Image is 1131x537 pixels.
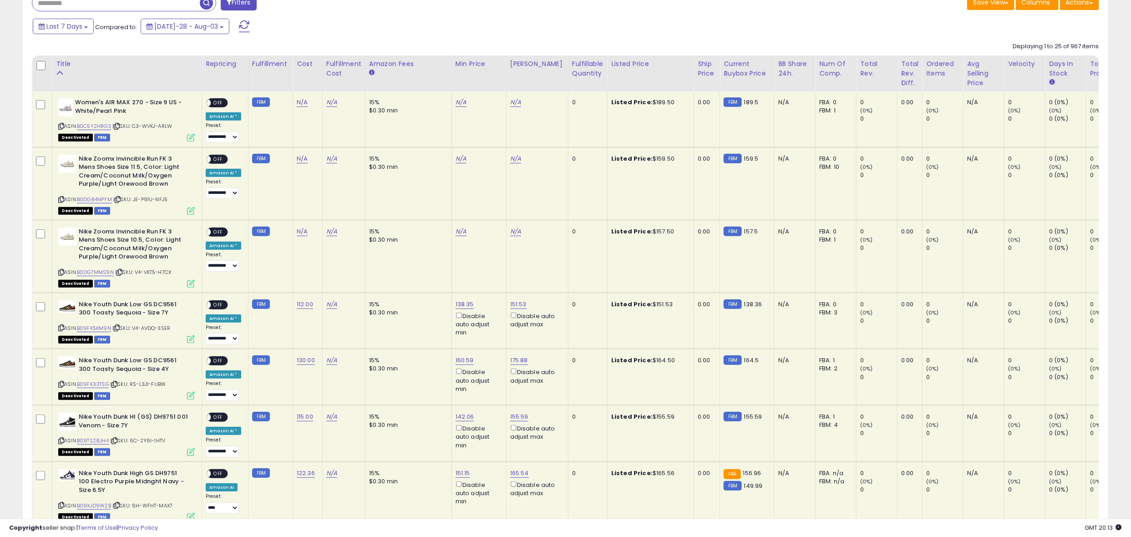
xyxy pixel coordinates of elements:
[112,122,172,130] span: | SKU: C3-WVKJ-ARLW
[1090,373,1127,381] div: 0
[154,22,218,31] span: [DATE]-28 - Aug-03
[611,356,687,365] div: $164.50
[860,365,873,372] small: (0%)
[79,300,189,319] b: Nike Youth Dunk Low GS DC9561 300 Toasty Sequoia - Size 7Y
[58,300,76,313] img: 419GK2zznEL._SL40_.jpg
[572,98,600,106] div: 0
[115,268,171,276] span: | SKU: V4-VKT5-H7CX
[1008,413,1045,421] div: 0
[206,324,241,345] div: Preset:
[860,59,893,78] div: Total Rev.
[369,421,445,429] div: $0.30 min
[58,336,93,344] span: All listings that are unavailable for purchase on Amazon for any reason other than out-of-stock
[1008,155,1045,163] div: 0
[46,22,82,31] span: Last 7 Days
[724,299,741,309] small: FBM
[819,106,849,115] div: FBM: 1
[456,469,470,478] a: 151.15
[1090,236,1103,243] small: (0%)
[326,412,337,421] a: N/A
[572,228,600,236] div: 0
[860,107,873,114] small: (0%)
[572,300,600,309] div: 0
[860,171,897,179] div: 0
[1049,356,1086,365] div: 0 (0%)
[211,155,225,163] span: OFF
[1090,115,1127,123] div: 0
[1049,163,1062,171] small: (0%)
[369,228,445,236] div: 15%
[58,98,195,141] div: ASIN:
[1090,107,1103,114] small: (0%)
[744,98,759,106] span: 189.5
[778,356,808,365] div: N/A
[611,413,687,421] div: $155.59
[1090,155,1127,163] div: 0
[698,356,713,365] div: 0.00
[326,356,337,365] a: N/A
[967,59,1000,88] div: Avg Selling Price
[77,122,111,130] a: B0C5Y2HRG3
[94,207,111,215] span: FBM
[112,324,170,332] span: | SKU: V4-AVDQ-3SER
[926,115,963,123] div: 0
[94,280,111,288] span: FBM
[860,373,897,381] div: 0
[778,413,808,421] div: N/A
[1008,107,1021,114] small: (0%)
[252,412,270,421] small: FBM
[572,413,600,421] div: 0
[819,413,849,421] div: FBA: 1
[297,98,308,107] a: N/A
[860,300,897,309] div: 0
[510,367,561,385] div: Disable auto adjust max
[211,99,225,107] span: OFF
[510,311,561,329] div: Disable auto adjust max
[611,356,653,365] b: Listed Price:
[698,155,713,163] div: 0.00
[744,154,759,163] span: 159.5
[860,236,873,243] small: (0%)
[1090,171,1127,179] div: 0
[1008,244,1045,252] div: 0
[58,98,73,117] img: 31p55lJPELL._SL40_.jpg
[1049,309,1062,316] small: (0%)
[1008,236,1021,243] small: (0%)
[369,356,445,365] div: 15%
[58,413,76,431] img: 31zqVOc82HL._SL40_.jpg
[1008,115,1045,123] div: 0
[510,423,561,441] div: Disable auto adjust max
[58,469,76,481] img: 31N5hT3Sy5L._SL40_.jpg
[819,300,849,309] div: FBA: 0
[206,380,241,401] div: Preset:
[369,365,445,373] div: $0.30 min
[1049,228,1086,236] div: 0 (0%)
[510,412,528,421] a: 155.59
[967,98,997,106] div: N/A
[206,252,241,272] div: Preset:
[58,134,93,142] span: All listings that are unavailable for purchase on Amazon for any reason other than out-of-stock
[1090,228,1127,236] div: 0
[369,300,445,309] div: 15%
[744,300,762,309] span: 138.36
[926,98,963,106] div: 0
[778,300,808,309] div: N/A
[211,301,225,309] span: OFF
[94,336,111,344] span: FBM
[297,154,308,163] a: N/A
[1008,59,1041,69] div: Velocity
[206,427,241,435] div: Amazon AI *
[611,228,687,236] div: $157.50
[901,59,918,88] div: Total Rev. Diff.
[252,299,270,309] small: FBM
[724,59,771,78] div: Current Buybox Price
[860,309,873,316] small: (0%)
[1049,421,1062,429] small: (0%)
[58,413,195,455] div: ASIN:
[724,97,741,107] small: FBM
[79,155,189,191] b: Nike Zoomx Invincible Run FK 3 Mens Shoes Size 11.5, Color: Light Cream/Coconut Milk/Oxygen Purpl...
[297,227,308,236] a: N/A
[1090,309,1103,316] small: (0%)
[456,98,467,107] a: N/A
[252,355,270,365] small: FBM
